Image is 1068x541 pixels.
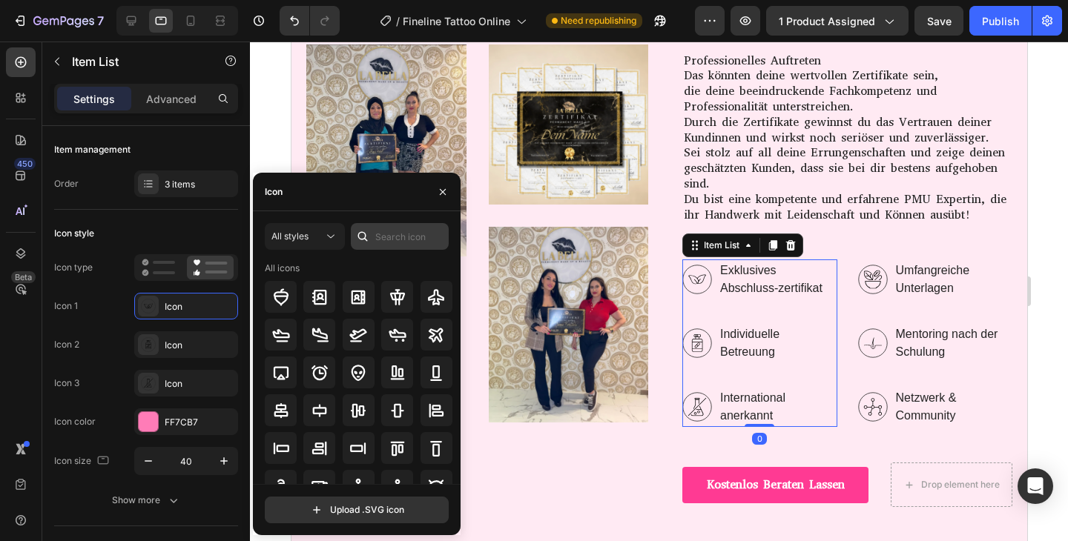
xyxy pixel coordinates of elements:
span: / [396,13,400,29]
p: die deine beeindruckende Fachkompetenz und Professionalität unterstreichen. [392,42,719,73]
p: Du bist eine kompetente und erfahrene PMU Expertin, die ihr Handwerk mit Leidenschaft und Können ... [392,150,719,182]
span: Save [927,15,952,27]
a: Kostenlos beraten lassen [391,425,577,462]
div: Icon [165,339,234,352]
div: Icon style [54,227,94,240]
button: All styles [265,223,345,250]
button: Publish [969,6,1032,36]
div: Icon 3 [54,376,79,390]
p: Netzwerk & Community [604,348,719,383]
div: Undo/Redo [280,6,340,36]
div: Show more [112,493,181,508]
button: Upload .SVG icon [265,497,449,523]
button: Show more [54,487,238,514]
div: Icon 2 [54,338,79,351]
div: Drop element here [630,437,708,449]
div: All icons [265,262,300,275]
p: Kostenlos beraten lassen [415,436,553,451]
div: Order [54,177,79,190]
div: Beta [11,271,36,283]
div: 450 [14,158,36,170]
div: Publish [982,13,1019,29]
p: Durch die Zertifikate gewinnst du das Vertrauen deiner Kundinnen und wirkst noch seriöser und zuv... [392,73,719,104]
div: 3 items [165,178,234,191]
div: 0 [461,391,475,403]
input: Search icon [351,223,449,250]
div: Icon [165,300,234,313]
div: Icon type [54,261,93,274]
div: Icon [165,377,234,391]
div: Upload .SVG icon [309,502,404,517]
p: Mentoring nach der Schulung [604,284,719,319]
span: 1 product assigned [779,13,875,29]
div: Icon [265,185,283,199]
p: International anerkannt [429,348,544,383]
div: Icon size [54,451,112,471]
div: FF7CB7 [165,416,234,429]
div: Icon 1 [54,299,78,313]
button: 1 product assigned [766,6,909,36]
p: Item List [72,53,198,70]
p: Exklusives Abschluss-zertifikat [429,220,544,256]
p: 7 [97,12,104,30]
div: Open Intercom Messenger [1018,468,1053,504]
span: Need republishing [561,14,636,27]
button: Save [914,6,963,36]
div: Item List [409,197,451,210]
p: Settings [73,91,115,107]
p: Advanced [146,91,197,107]
p: Individuelle Betreuung [429,284,544,319]
p: Umfangreiche Unterlagen [604,220,719,256]
button: 7 [6,6,111,36]
div: Icon color [54,415,96,428]
span: Fineline Tattoo Online [403,13,510,29]
span: All styles [271,230,309,242]
div: Item management [54,143,131,156]
iframe: Design area [291,42,1027,541]
p: Sei stolz auf all deine Errungenschaften und zeige deinen geschätzten Kunden, dass sie bei dir be... [392,104,719,150]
